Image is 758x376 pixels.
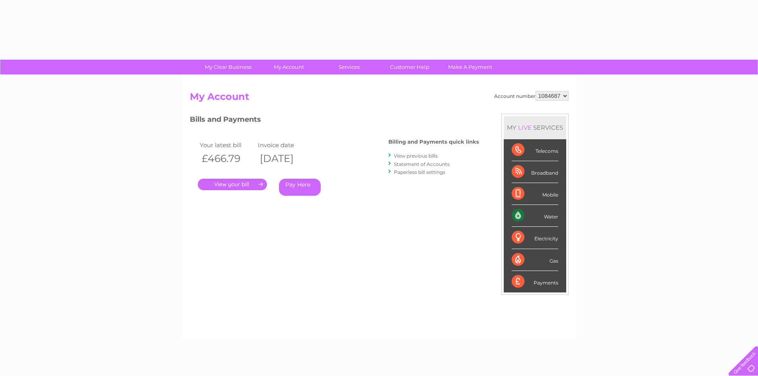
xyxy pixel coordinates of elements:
th: £466.79 [198,150,256,167]
a: My Account [256,60,322,74]
a: View previous bills [394,153,438,159]
div: Water [512,205,558,227]
td: Your latest bill [198,140,256,150]
div: Gas [512,249,558,271]
div: Telecoms [512,139,558,161]
div: Broadband [512,161,558,183]
div: LIVE [516,124,533,131]
a: My Clear Business [195,60,261,74]
a: Paperless bill settings [394,169,445,175]
a: Pay Here [279,179,321,196]
a: . [198,179,267,190]
a: Services [316,60,382,74]
h4: Billing and Payments quick links [388,139,479,145]
h2: My Account [190,91,569,106]
a: Make A Payment [437,60,503,74]
h3: Bills and Payments [190,114,479,128]
a: Statement of Accounts [394,161,450,167]
div: Electricity [512,227,558,249]
div: Account number [494,91,569,101]
th: [DATE] [256,150,314,167]
div: MY SERVICES [504,116,566,139]
td: Invoice date [256,140,314,150]
div: Mobile [512,183,558,205]
div: Payments [512,271,558,292]
a: Customer Help [377,60,442,74]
